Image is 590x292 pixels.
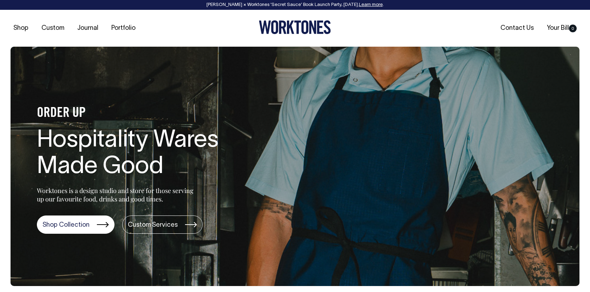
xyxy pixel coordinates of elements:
[544,22,579,34] a: Your Bill0
[7,2,583,7] div: [PERSON_NAME] × Worktones ‘Secret Sauce’ Book Launch Party, [DATE]. .
[37,128,262,180] h1: Hospitality Wares Made Good
[11,22,31,34] a: Shop
[37,186,197,203] p: Worktones is a design studio and store for those serving up our favourite food, drinks and good t...
[498,22,537,34] a: Contact Us
[37,106,262,121] h4: ORDER UP
[109,22,138,34] a: Portfolio
[74,22,101,34] a: Journal
[359,3,383,7] a: Learn more
[39,22,67,34] a: Custom
[122,215,203,234] a: Custom Services
[569,25,577,32] span: 0
[37,215,114,234] a: Shop Collection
